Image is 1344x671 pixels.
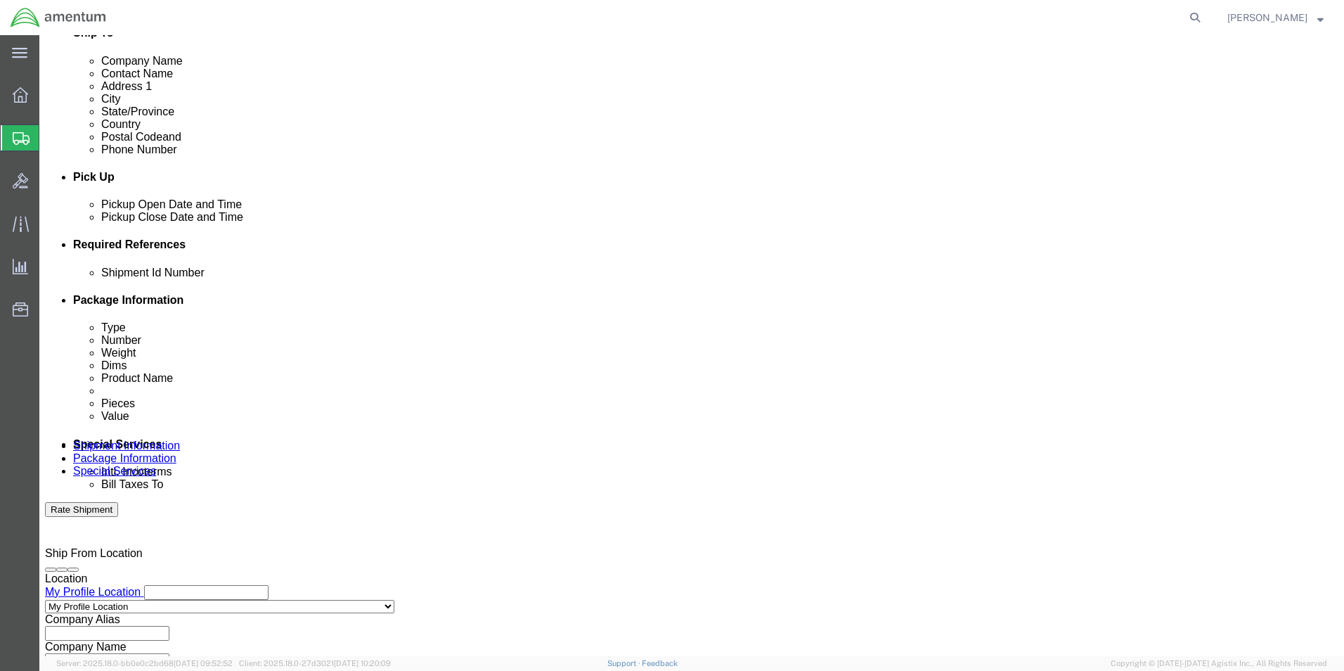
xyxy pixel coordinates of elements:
a: Support [607,659,642,667]
span: [DATE] 09:52:52 [174,659,233,667]
span: [DATE] 10:20:09 [334,659,391,667]
span: Zachary Bolhuis [1227,10,1307,25]
button: [PERSON_NAME] [1227,9,1324,26]
iframe: FS Legacy Container [39,35,1344,656]
span: Copyright © [DATE]-[DATE] Agistix Inc., All Rights Reserved [1111,658,1327,670]
span: Client: 2025.18.0-27d3021 [239,659,391,667]
img: logo [10,7,107,28]
span: Server: 2025.18.0-bb0e0c2bd68 [56,659,233,667]
a: Feedback [642,659,678,667]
